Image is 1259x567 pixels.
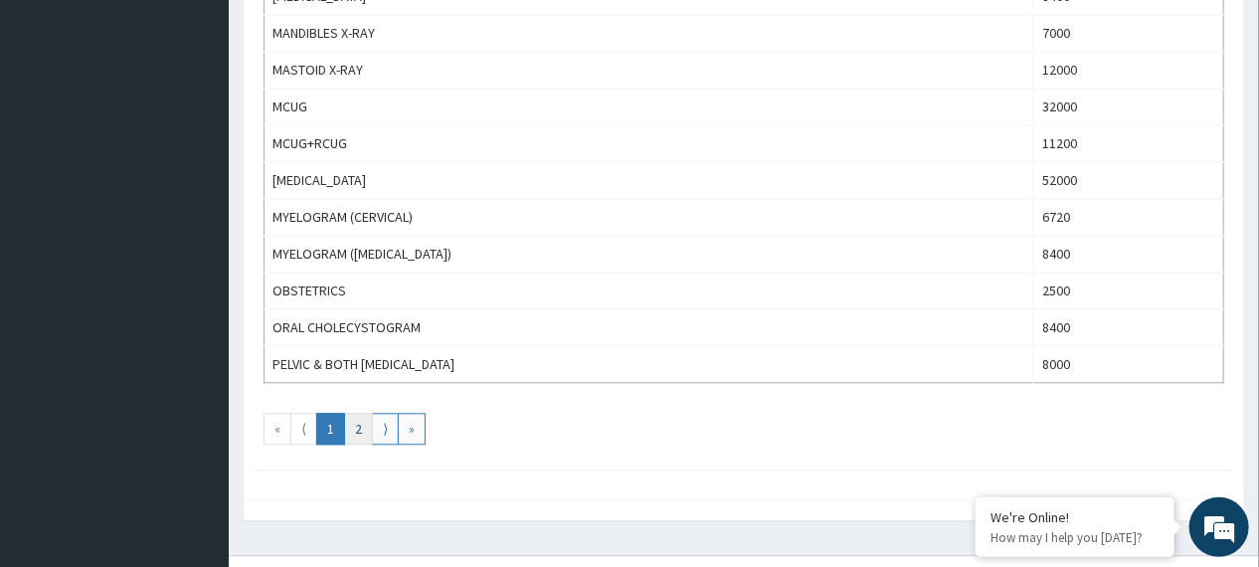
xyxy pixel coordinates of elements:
td: 8400 [1033,236,1223,273]
a: Go to page number 1 [316,413,345,445]
td: MANDIBLES X-RAY [265,15,1034,52]
td: 12000 [1033,52,1223,89]
td: 7000 [1033,15,1223,52]
a: Go to previous page [290,413,317,445]
td: MCUG [265,89,1034,125]
a: Go to page number 2 [344,413,373,445]
div: We're Online! [990,508,1160,526]
div: Minimize live chat window [326,10,374,58]
td: OBSTETRICS [265,273,1034,309]
td: 11200 [1033,125,1223,162]
td: [MEDICAL_DATA] [265,162,1034,199]
td: 8000 [1033,346,1223,383]
td: PELVIC & BOTH [MEDICAL_DATA] [265,346,1034,383]
div: Chat with us now [103,111,334,137]
p: How may I help you today? [990,529,1160,546]
td: MASTOID X-RAY [265,52,1034,89]
td: MYELOGRAM ([MEDICAL_DATA]) [265,236,1034,273]
a: Go to first page [264,413,291,445]
td: 8400 [1033,309,1223,346]
td: ORAL CHOLECYSTOGRAM [265,309,1034,346]
td: MCUG+RCUG [265,125,1034,162]
td: 32000 [1033,89,1223,125]
td: 6720 [1033,199,1223,236]
a: Go to next page [372,413,399,445]
td: 52000 [1033,162,1223,199]
img: d_794563401_company_1708531726252_794563401 [37,99,81,149]
td: 2500 [1033,273,1223,309]
textarea: Type your message and hit 'Enter' [10,366,379,436]
a: Go to last page [398,413,426,445]
td: MYELOGRAM (CERVICAL) [265,199,1034,236]
span: We're online! [115,162,274,363]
